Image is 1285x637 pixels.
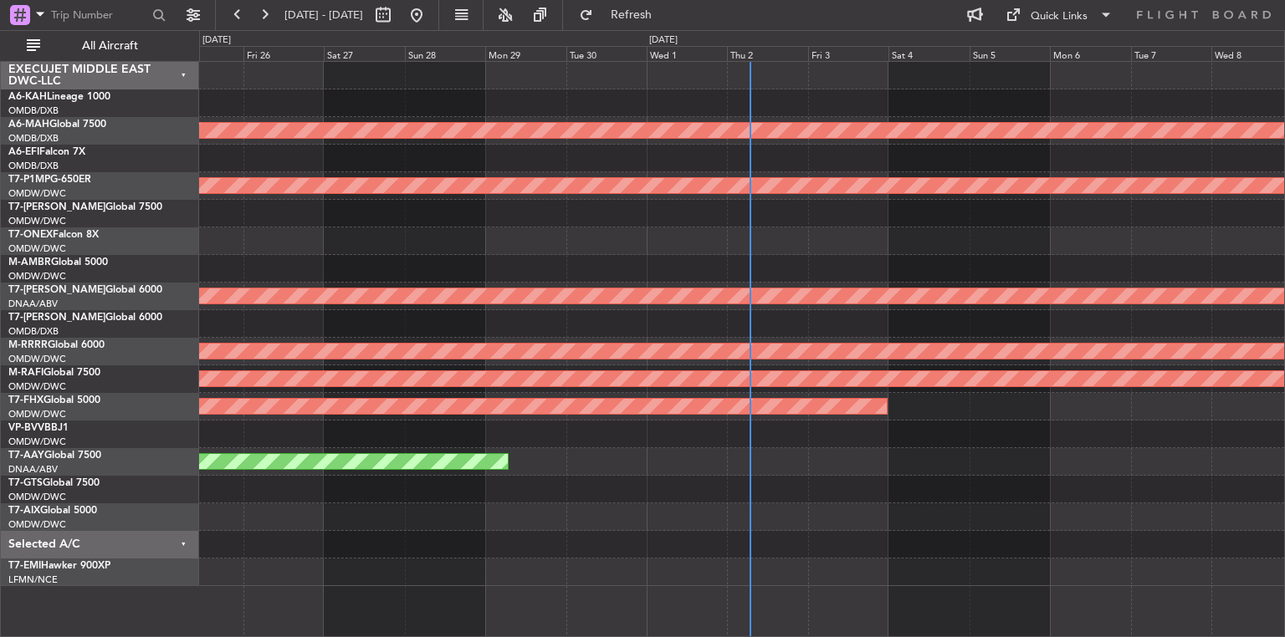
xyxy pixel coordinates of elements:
[202,33,231,48] div: [DATE]
[649,33,678,48] div: [DATE]
[8,573,58,586] a: LFMN/NCE
[888,46,969,61] div: Sat 4
[8,561,110,571] a: T7-EMIHawker 900XP
[8,257,51,268] span: M-AMBR
[8,242,66,255] a: OMDW/DWC
[8,120,106,130] a: A6-MAHGlobal 7500
[566,46,647,61] div: Tue 30
[324,46,404,61] div: Sat 27
[8,380,66,393] a: OMDW/DWC
[1050,46,1130,61] div: Mon 6
[8,313,105,323] span: T7-[PERSON_NAME]
[8,436,66,448] a: OMDW/DWC
[8,506,40,516] span: T7-AIX
[8,463,58,476] a: DNAA/ABV
[162,46,243,61] div: Thu 25
[8,175,91,185] a: T7-P1MPG-650ER
[8,368,44,378] span: M-RAFI
[8,257,108,268] a: M-AMBRGlobal 5000
[8,395,100,405] a: T7-FHXGlobal 5000
[596,9,667,21] span: Refresh
[8,368,100,378] a: M-RAFIGlobal 7500
[970,46,1050,61] div: Sun 5
[8,325,59,338] a: OMDB/DXB
[8,491,66,503] a: OMDW/DWC
[8,395,44,405] span: T7-FHX
[8,478,100,488] a: T7-GTSGlobal 7500
[8,175,50,185] span: T7-P1MP
[8,160,59,172] a: OMDB/DXB
[8,285,105,295] span: T7-[PERSON_NAME]
[8,285,162,295] a: T7-[PERSON_NAME]Global 6000
[8,340,48,350] span: M-RRRR
[8,187,66,200] a: OMDW/DWC
[8,340,105,350] a: M-RRRRGlobal 6000
[8,147,85,157] a: A6-EFIFalcon 7X
[8,92,110,102] a: A6-KAHLineage 1000
[8,313,162,323] a: T7-[PERSON_NAME]Global 6000
[8,298,58,310] a: DNAA/ABV
[284,8,363,23] span: [DATE] - [DATE]
[8,451,101,461] a: T7-AAYGlobal 7500
[8,104,59,117] a: OMDB/DXB
[727,46,807,61] div: Thu 2
[8,408,66,420] a: OMDW/DWC
[18,33,182,59] button: All Aircraft
[405,46,485,61] div: Sun 28
[8,202,105,212] span: T7-[PERSON_NAME]
[485,46,566,61] div: Mon 29
[8,451,44,461] span: T7-AAY
[8,132,59,145] a: OMDB/DXB
[8,147,39,157] span: A6-EFI
[8,230,99,240] a: T7-ONEXFalcon 8X
[8,518,66,531] a: OMDW/DWC
[8,423,44,433] span: VP-BVV
[8,92,47,102] span: A6-KAH
[51,3,147,28] input: Trip Number
[8,478,43,488] span: T7-GTS
[8,270,66,283] a: OMDW/DWC
[647,46,727,61] div: Wed 1
[8,561,41,571] span: T7-EMI
[8,423,69,433] a: VP-BVVBBJ1
[243,46,324,61] div: Fri 26
[8,202,162,212] a: T7-[PERSON_NAME]Global 7500
[8,120,49,130] span: A6-MAH
[571,2,672,28] button: Refresh
[1031,8,1088,25] div: Quick Links
[808,46,888,61] div: Fri 3
[8,506,97,516] a: T7-AIXGlobal 5000
[44,40,177,52] span: All Aircraft
[8,230,53,240] span: T7-ONEX
[1131,46,1211,61] div: Tue 7
[997,2,1121,28] button: Quick Links
[8,353,66,365] a: OMDW/DWC
[8,215,66,227] a: OMDW/DWC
